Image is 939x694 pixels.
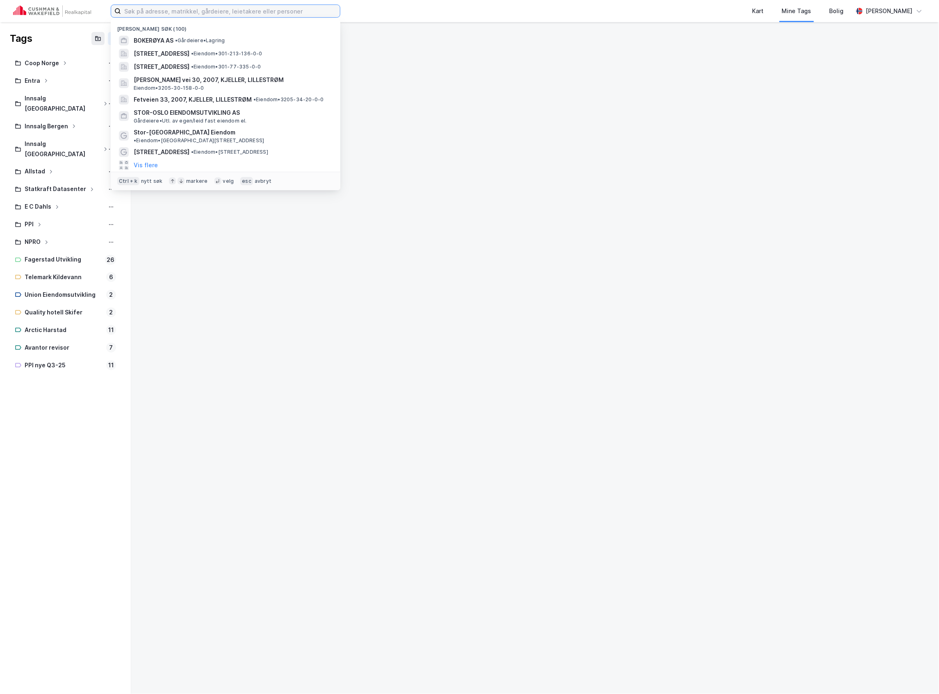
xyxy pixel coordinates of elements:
[898,655,939,694] div: Kontrollprogram for chat
[10,269,121,286] a: Telemark Kildevann6
[10,357,121,374] a: PPI nye Q3-2511
[191,64,261,70] span: Eiendom • 301-77-335-0-0
[106,360,116,370] div: 11
[25,76,40,86] div: Entra
[175,37,225,44] span: Gårdeiere • Lagring
[25,202,51,212] div: E C Dahls
[25,290,103,300] div: Union Eiendomsutvikling
[25,307,103,318] div: Quality hotell Skifer
[134,137,264,144] span: Eiendom • [GEOGRAPHIC_DATA][STREET_ADDRESS]
[25,184,86,194] div: Statkraft Datasenter
[25,139,100,159] div: Innsalg [GEOGRAPHIC_DATA]
[10,287,121,303] a: Union Eiendomsutvikling2
[141,178,163,184] div: nytt søk
[134,160,158,170] button: Vis flere
[25,121,68,132] div: Innsalg Bergen
[134,49,189,59] span: [STREET_ADDRESS]
[191,149,268,155] span: Eiendom • [STREET_ADDRESS]
[111,19,340,34] div: [PERSON_NAME] søk (100)
[10,339,121,356] a: Avantor revisor7
[106,272,116,282] div: 6
[25,166,45,177] div: Allstad
[866,6,913,16] div: [PERSON_NAME]
[10,32,32,45] div: Tags
[134,137,136,143] span: •
[134,75,330,85] span: [PERSON_NAME] vei 30, 2007, KJELLER, LILLESTRØM
[253,96,256,102] span: •
[25,343,103,353] div: Avantor revisor
[10,251,121,268] a: Fagerstad Utvikling26
[106,325,116,335] div: 11
[10,322,121,339] a: Arctic Harstad11
[134,118,247,124] span: Gårdeiere • Utl. av egen/leid fast eiendom el.
[191,50,262,57] span: Eiendom • 301-213-136-0-0
[134,127,235,137] span: Stor-[GEOGRAPHIC_DATA] Eiendom
[898,655,939,694] iframe: Chat Widget
[253,96,324,103] span: Eiendom • 3205-34-20-0-0
[223,178,234,184] div: velg
[134,95,252,105] span: Fetveien 33, 2007, KJELLER, LILLESTRØM
[13,5,91,17] img: cushman-wakefield-realkapital-logo.202ea83816669bd177139c58696a8fa1.svg
[782,6,811,16] div: Mine Tags
[255,178,271,184] div: avbryt
[175,37,178,43] span: •
[25,255,102,265] div: Fagerstad Utvikling
[25,58,59,68] div: Coop Norge
[117,177,139,185] div: Ctrl + k
[191,50,194,57] span: •
[25,272,103,282] div: Telemark Kildevann
[752,6,764,16] div: Kart
[106,343,116,353] div: 7
[106,290,116,300] div: 2
[105,255,116,265] div: 26
[134,36,173,46] span: BOKERØYA AS
[25,219,34,230] div: PPI
[240,177,253,185] div: esc
[830,6,844,16] div: Bolig
[25,237,41,247] div: NPRO
[191,149,194,155] span: •
[121,5,340,17] input: Søk på adresse, matrikkel, gårdeiere, leietakere eller personer
[191,64,194,70] span: •
[25,325,103,335] div: Arctic Harstad
[25,360,103,371] div: PPI nye Q3-25
[106,307,116,317] div: 2
[10,304,121,321] a: Quality hotell Skifer2
[134,147,189,157] span: [STREET_ADDRESS]
[25,93,100,114] div: Innsalg [GEOGRAPHIC_DATA]
[134,62,189,72] span: [STREET_ADDRESS]
[186,178,207,184] div: markere
[134,85,204,91] span: Eiendom • 3205-30-158-0-0
[134,108,330,118] span: STOR-OSLO EIENDOMSUTVIKLING AS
